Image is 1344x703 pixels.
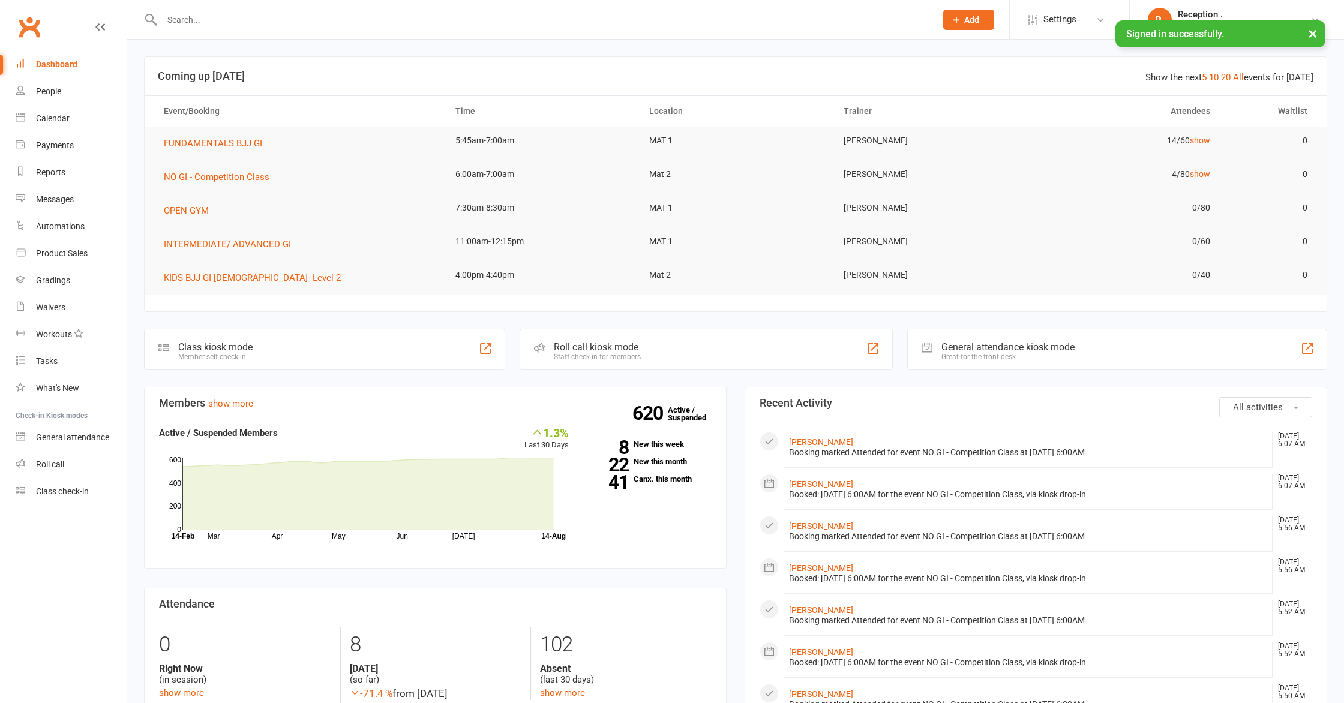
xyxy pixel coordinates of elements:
[1209,72,1219,83] a: 10
[16,213,127,240] a: Automations
[1027,194,1221,222] td: 0/80
[789,437,853,447] a: [PERSON_NAME]
[540,663,712,686] div: (last 30 days)
[350,686,521,702] div: from [DATE]
[158,11,928,28] input: Search...
[36,113,70,123] div: Calendar
[445,227,639,256] td: 11:00am-12:15pm
[638,96,833,127] th: Location
[159,627,331,663] div: 0
[350,663,521,686] div: (so far)
[36,486,89,496] div: Class check-in
[164,172,269,182] span: NO GI - Competition Class
[943,10,994,30] button: Add
[632,404,668,422] strong: 620
[554,341,641,353] div: Roll call kiosk mode
[16,321,127,348] a: Workouts
[789,573,1267,584] div: Booked: [DATE] 6:00AM for the event NO GI - Competition Class, via kiosk drop-in
[1272,432,1312,448] time: [DATE] 6:07 AM
[159,598,712,610] h3: Attendance
[638,227,833,256] td: MAT 1
[1221,160,1318,188] td: 0
[159,397,712,409] h3: Members
[789,615,1267,626] div: Booking marked Attended for event NO GI - Competition Class at [DATE] 6:00AM
[16,51,127,78] a: Dashboard
[1221,127,1318,155] td: 0
[164,237,299,251] button: INTERMEDIATE/ ADVANCED GI
[16,424,127,451] a: General attendance kiosk mode
[1027,96,1221,127] th: Attendees
[178,353,253,361] div: Member self check-in
[1272,684,1312,700] time: [DATE] 5:50 AM
[1272,516,1312,532] time: [DATE] 5:56 AM
[789,531,1267,542] div: Booking marked Attended for event NO GI - Competition Class at [DATE] 6:00AM
[540,627,712,663] div: 102
[164,170,278,184] button: NO GI - Competition Class
[36,167,65,177] div: Reports
[1272,558,1312,574] time: [DATE] 5:56 AM
[36,59,77,69] div: Dashboard
[638,127,833,155] td: MAT 1
[524,426,569,452] div: Last 30 Days
[587,458,712,465] a: 22New this month
[153,96,445,127] th: Event/Booking
[164,272,341,283] span: KIDS BJJ GI [DEMOGRAPHIC_DATA]- Level 2
[638,261,833,289] td: Mat 2
[1178,9,1310,20] div: Reception .
[16,132,127,159] a: Payments
[159,663,331,686] div: (in session)
[350,663,521,674] strong: [DATE]
[16,78,127,105] a: People
[36,356,58,366] div: Tasks
[1221,261,1318,289] td: 0
[789,647,853,657] a: [PERSON_NAME]
[16,186,127,213] a: Messages
[789,605,853,615] a: [PERSON_NAME]
[587,475,712,483] a: 41Canx. this month
[164,203,217,218] button: OPEN GYM
[833,227,1027,256] td: [PERSON_NAME]
[524,426,569,439] div: 1.3%
[159,663,331,674] strong: Right Now
[16,451,127,478] a: Roll call
[941,353,1075,361] div: Great for the front desk
[14,12,44,42] a: Clubworx
[36,432,109,442] div: General attendance
[178,341,253,353] div: Class kiosk mode
[36,140,74,150] div: Payments
[941,341,1075,353] div: General attendance kiosk mode
[16,105,127,132] a: Calendar
[36,248,88,258] div: Product Sales
[350,687,392,699] span: -71.4 %
[445,160,639,188] td: 6:00am-7:00am
[36,302,65,312] div: Waivers
[164,205,209,216] span: OPEN GYM
[164,138,262,149] span: FUNDAMENTALS BJJ GI
[36,329,72,339] div: Workouts
[1145,70,1313,85] div: Show the next events for [DATE]
[1302,20,1324,46] button: ×
[789,563,853,573] a: [PERSON_NAME]
[789,489,1267,500] div: Booked: [DATE] 6:00AM for the event NO GI - Competition Class, via kiosk drop-in
[668,397,721,431] a: 620Active / Suspended
[638,194,833,222] td: MAT 1
[1221,96,1318,127] th: Waitlist
[833,96,1027,127] th: Trainer
[445,261,639,289] td: 4:00pm-4:40pm
[833,160,1027,188] td: [PERSON_NAME]
[789,521,853,531] a: [PERSON_NAME]
[36,383,79,393] div: What's New
[16,267,127,294] a: Gradings
[1272,474,1312,490] time: [DATE] 6:07 AM
[1043,6,1076,33] span: Settings
[159,687,204,698] a: show more
[1190,169,1210,179] a: show
[36,459,64,469] div: Roll call
[1202,72,1207,83] a: 5
[36,86,61,96] div: People
[587,440,712,448] a: 8New this week
[1221,227,1318,256] td: 0
[1148,8,1172,32] div: R.
[164,136,271,151] button: FUNDAMENTALS BJJ GI
[554,353,641,361] div: Staff check-in for members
